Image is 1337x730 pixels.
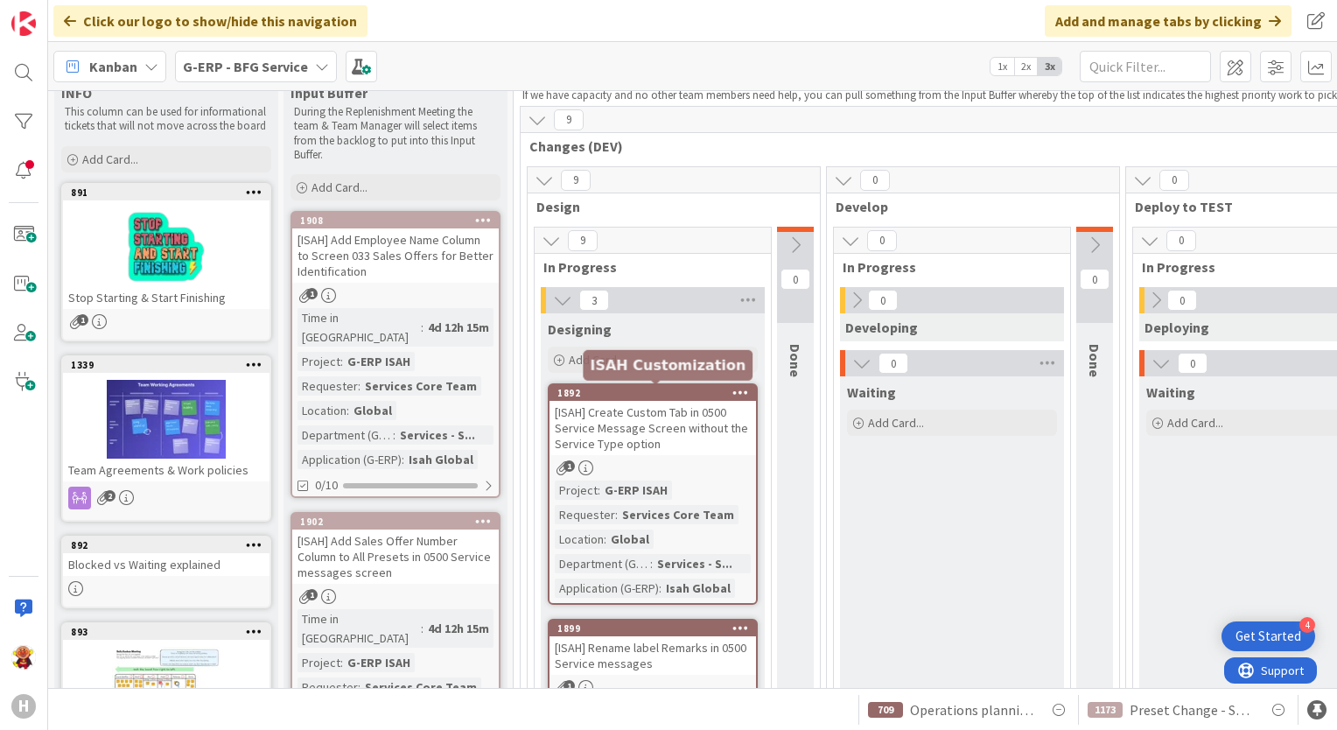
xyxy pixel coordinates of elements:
[569,352,625,368] span: Add Card...
[554,109,584,130] span: 9
[340,352,343,371] span: :
[555,554,650,573] div: Department (G-ERP)
[1221,621,1315,651] div: Open Get Started checklist, remaining modules: 4
[63,537,269,553] div: 892
[346,401,349,420] span: :
[555,505,615,524] div: Requester
[61,355,271,522] a: 1339Team Agreements & Work policies
[343,352,415,371] div: G-ERP ISAH
[297,352,340,371] div: Project
[297,450,402,469] div: Application (G-ERP)
[292,213,499,228] div: 1908
[297,376,358,396] div: Requester
[63,459,269,481] div: Team Agreements & Work policies
[292,514,499,584] div: 1902[ISAH] Add Sales Offer Number Column to All Presets in 0500 Service messages screen
[71,539,269,551] div: 892
[563,680,575,691] span: 1
[868,415,924,431] span: Add Card...
[393,425,395,445] span: :
[1088,702,1123,718] div: 1173
[606,530,654,549] div: Global
[358,376,360,396] span: :
[1144,319,1209,336] span: Deploying
[423,619,493,638] div: 4d 12h 15m
[910,699,1034,720] span: Operations planning board Changing operations to external via Multiselect CD_011_HUISCH_Internal ...
[555,530,604,549] div: Location
[836,198,1097,215] span: Develop
[290,84,367,102] span: Input Buffer
[63,286,269,309] div: Stop Starting & Start Finishing
[360,677,481,697] div: Services Core Team
[543,258,749,276] span: In Progress
[11,11,36,36] img: Visit kanbanzone.com
[549,385,756,401] div: 1892
[292,213,499,283] div: 1908[ISAH] Add Employee Name Column to Screen 033 Sales Offers for Better Identification
[990,58,1014,75] span: 1x
[297,401,346,420] div: Location
[549,636,756,675] div: [ISAH] Rename label Remarks in 0500 Service messages
[1167,415,1223,431] span: Add Card...
[1159,170,1189,191] span: 0
[868,702,903,718] div: 709
[37,3,80,24] span: Support
[421,619,423,638] span: :
[557,387,756,399] div: 1892
[1045,5,1291,37] div: Add and manage tabs by clicking
[860,170,890,191] span: 0
[1178,353,1207,374] span: 0
[53,5,367,37] div: Click our logo to show/hide this navigation
[563,460,575,472] span: 1
[548,320,612,338] span: Designing
[548,383,758,605] a: 1892[ISAH] Create Custom Tab in 0500 Service Message Screen without the Service Type optionProjec...
[568,230,598,251] span: 9
[63,185,269,309] div: 891Stop Starting & Start Finishing
[290,211,500,498] a: 1908[ISAH] Add Employee Name Column to Screen 033 Sales Offers for Better IdentificationTime in [...
[579,290,609,311] span: 3
[404,450,478,469] div: Isah Global
[292,514,499,530] div: 1902
[294,105,497,162] p: During the Replenishment Meeting the team & Team Manager will select items from the backlog to pu...
[843,258,1048,276] span: In Progress
[1038,58,1061,75] span: 3x
[297,677,358,697] div: Requester
[63,357,269,373] div: 1339
[1146,383,1195,401] span: Waiting
[183,58,308,75] b: G-ERP - BFG Service
[1166,230,1196,251] span: 0
[549,621,756,675] div: 1899[ISAH] Rename label Remarks in 0500 Service messages
[306,589,318,600] span: 1
[845,319,918,336] span: Developing
[650,554,653,573] span: :
[661,579,735,598] div: Isah Global
[421,318,423,337] span: :
[867,230,897,251] span: 0
[598,481,600,500] span: :
[1080,51,1211,82] input: Quick Filter...
[63,357,269,481] div: 1339Team Agreements & Work policies
[61,84,92,102] span: INFO
[63,185,269,200] div: 891
[787,344,804,377] span: Done
[868,290,898,311] span: 0
[61,183,271,341] a: 891Stop Starting & Start Finishing
[549,385,756,455] div: 1892[ISAH] Create Custom Tab in 0500 Service Message Screen without the Service Type option
[590,357,745,374] h5: ISAH Customization
[63,553,269,576] div: Blocked vs Waiting explained
[297,308,421,347] div: Time in [GEOGRAPHIC_DATA]
[561,170,591,191] span: 9
[89,56,137,77] span: Kanban
[653,554,737,573] div: Services - S...
[555,579,659,598] div: Application (G-ERP)
[659,579,661,598] span: :
[71,626,269,638] div: 893
[847,383,896,401] span: Waiting
[82,151,138,167] span: Add Card...
[402,450,404,469] span: :
[549,401,756,455] div: [ISAH] Create Custom Tab in 0500 Service Message Screen without the Service Type option
[1080,269,1109,290] span: 0
[306,288,318,299] span: 1
[315,476,338,495] span: 0/10
[292,228,499,283] div: [ISAH] Add Employee Name Column to Screen 033 Sales Offers for Better Identification
[423,318,493,337] div: 4d 12h 15m
[343,653,415,672] div: G-ERP ISAH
